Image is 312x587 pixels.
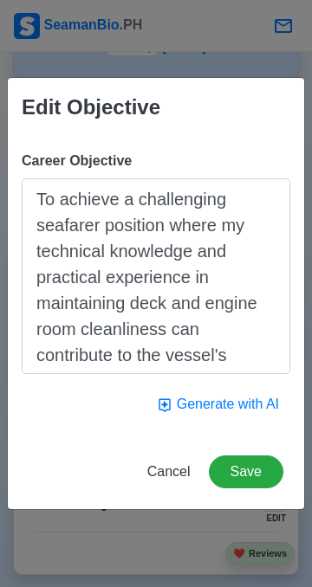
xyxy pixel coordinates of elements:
span: Cancel [147,464,191,479]
label: Career Objective [22,151,132,171]
div: Edit Objective [22,92,160,123]
button: Save [209,455,283,488]
button: Generate with AI [146,388,290,421]
button: Cancel [136,455,202,488]
textarea: To achieve a challenging seafarer position where my technical knowledge and practical experience ... [22,178,290,374]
